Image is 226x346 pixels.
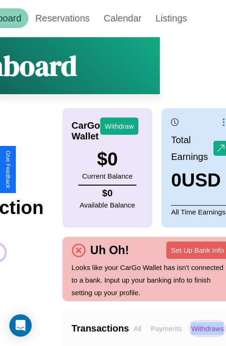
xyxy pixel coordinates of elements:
[100,118,139,135] button: Withdraw
[131,320,144,337] p: All
[171,131,213,165] p: Total Earnings
[72,120,100,142] h4: CarGo Wallet
[28,8,97,28] a: Reservations
[80,188,135,199] h4: $ 0
[97,8,149,28] a: Calendar
[80,199,135,211] p: Available Balance
[149,8,194,28] a: Listings
[149,320,185,337] p: Payments
[5,151,11,188] div: Give Feedback
[82,170,132,182] p: Current Balance
[72,323,129,334] h4: Transactions
[189,320,226,337] p: Withdraws
[82,149,132,170] h3: $ 0
[9,314,32,337] div: Open Intercom Messenger
[86,243,134,257] h4: Uh Oh!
